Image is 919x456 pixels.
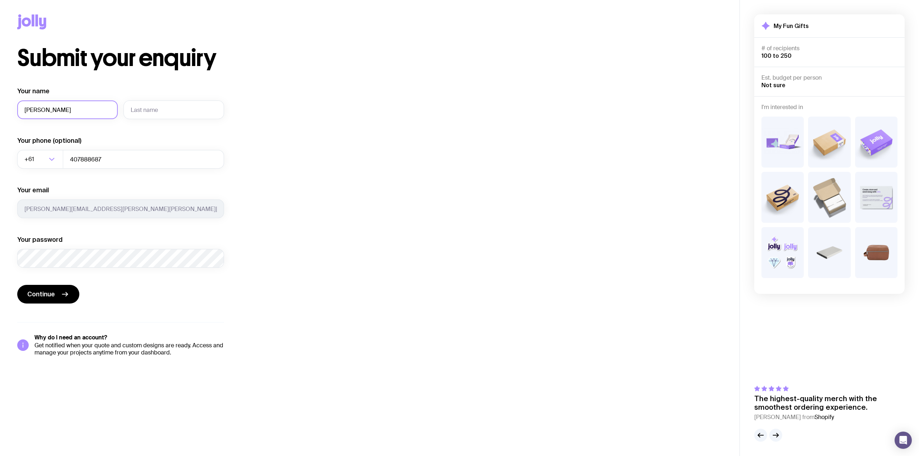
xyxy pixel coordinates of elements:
input: you@email.com [17,199,224,218]
div: Search for option [17,150,63,169]
input: Search for option [36,150,47,169]
input: Last name [123,100,224,119]
p: The highest-quality merch with the smoothest ordering experience. [754,394,905,412]
div: Open Intercom Messenger [895,432,912,449]
span: +61 [24,150,36,169]
h4: # of recipients [761,45,897,52]
span: Shopify [815,413,834,421]
button: Continue [17,285,79,304]
span: 100 to 250 [761,52,792,59]
span: Continue [27,290,55,298]
span: Not sure [761,82,785,88]
label: Your password [17,235,62,244]
label: Your name [17,87,50,95]
label: Your email [17,186,49,194]
p: Get notified when your quote and custom designs are ready. Access and manage your projects anytim... [34,342,224,356]
h4: I'm interested in [761,104,897,111]
input: 0400123456 [63,150,224,169]
cite: [PERSON_NAME] from [754,413,905,422]
h2: My Fun Gifts [774,22,809,29]
h5: Why do I need an account? [34,334,224,341]
label: Your phone (optional) [17,136,81,145]
h1: Submit your enquiry [17,47,258,70]
input: First name [17,100,118,119]
h4: Est. budget per person [761,74,897,81]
